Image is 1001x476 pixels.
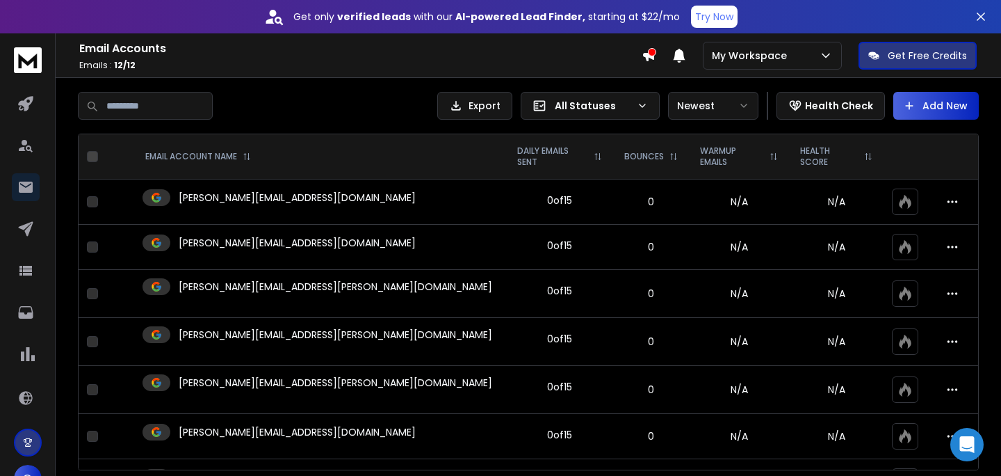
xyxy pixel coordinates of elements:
[797,240,875,254] p: N/A
[950,428,984,461] div: Open Intercom Messenger
[179,280,492,294] p: [PERSON_NAME][EMAIL_ADDRESS][PERSON_NAME][DOMAIN_NAME]
[805,99,873,113] p: Health Check
[621,383,681,397] p: 0
[547,239,572,253] div: 0 of 15
[621,287,681,301] p: 0
[797,335,875,349] p: N/A
[455,10,585,24] strong: AI-powered Lead Finder,
[893,92,979,120] button: Add New
[179,191,416,205] p: [PERSON_NAME][EMAIL_ADDRESS][DOMAIN_NAME]
[547,284,572,298] div: 0 of 15
[621,429,681,443] p: 0
[547,193,572,207] div: 0 of 15
[712,49,792,63] p: My Workspace
[689,270,789,318] td: N/A
[547,380,572,394] div: 0 of 15
[797,287,875,301] p: N/A
[179,236,416,250] p: [PERSON_NAME][EMAIL_ADDRESS][DOMAIN_NAME]
[858,42,977,70] button: Get Free Credits
[293,10,680,24] p: Get only with our starting at $22/mo
[624,151,664,162] p: BOUNCES
[179,425,416,439] p: [PERSON_NAME][EMAIL_ADDRESS][DOMAIN_NAME]
[179,328,492,342] p: [PERSON_NAME][EMAIL_ADDRESS][PERSON_NAME][DOMAIN_NAME]
[14,47,42,73] img: logo
[689,318,789,366] td: N/A
[797,429,875,443] p: N/A
[691,6,738,28] button: Try Now
[517,145,589,168] p: DAILY EMAILS SENT
[337,10,411,24] strong: verified leads
[437,92,512,120] button: Export
[179,376,492,390] p: [PERSON_NAME][EMAIL_ADDRESS][PERSON_NAME][DOMAIN_NAME]
[79,40,642,57] h1: Email Accounts
[79,60,642,71] p: Emails :
[700,145,764,168] p: WARMUP EMAILS
[689,180,789,225] td: N/A
[689,366,789,414] td: N/A
[547,428,572,442] div: 0 of 15
[668,92,758,120] button: Newest
[689,414,789,459] td: N/A
[621,240,681,254] p: 0
[555,99,631,113] p: All Statuses
[695,10,733,24] p: Try Now
[797,195,875,209] p: N/A
[888,49,967,63] p: Get Free Credits
[776,92,885,120] button: Health Check
[621,335,681,349] p: 0
[621,195,681,209] p: 0
[800,145,858,168] p: HEALTH SCORE
[114,59,136,71] span: 12 / 12
[689,225,789,270] td: N/A
[547,332,572,346] div: 0 of 15
[797,383,875,397] p: N/A
[145,151,251,162] div: EMAIL ACCOUNT NAME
